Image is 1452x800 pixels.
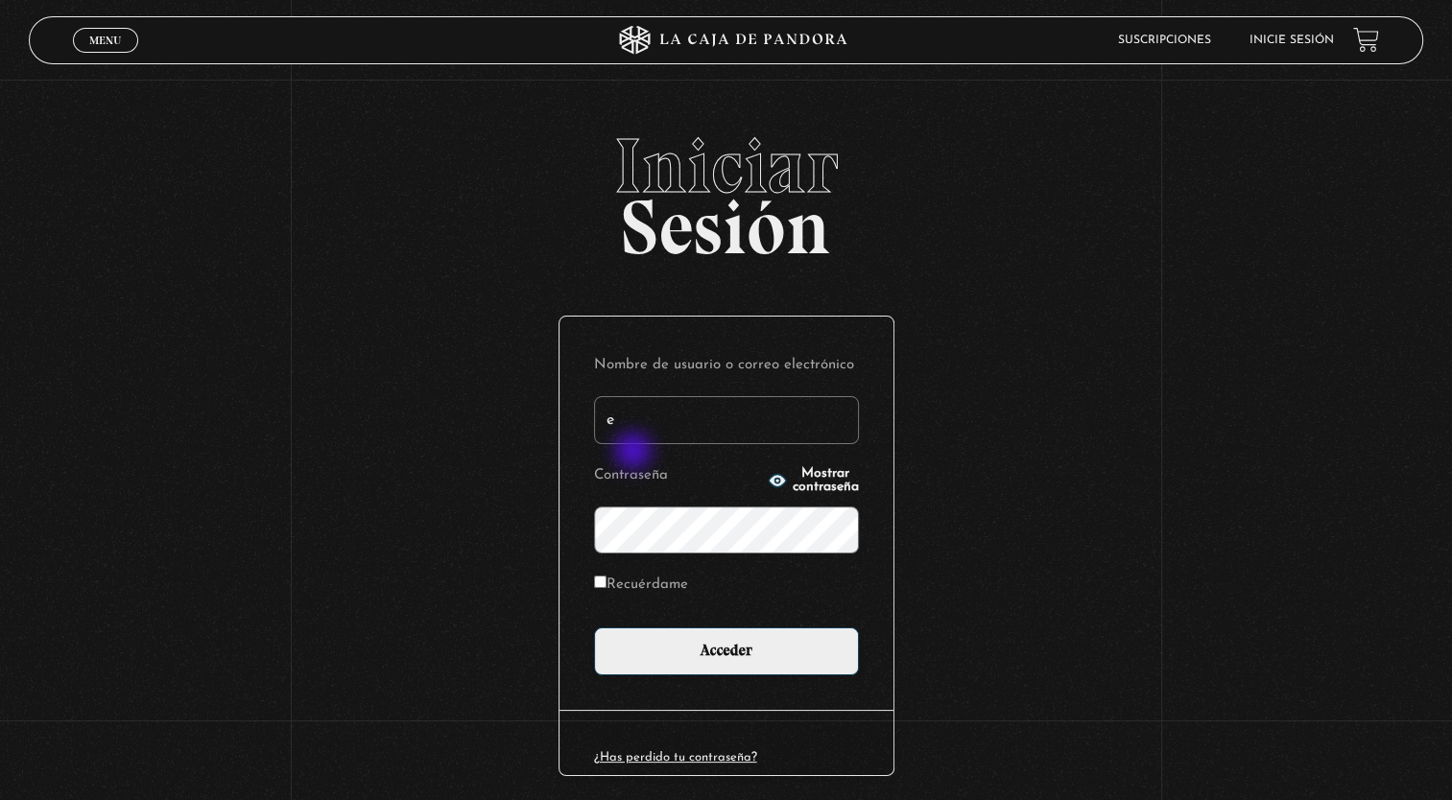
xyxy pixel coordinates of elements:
label: Contraseña [594,461,762,491]
a: Suscripciones [1118,35,1211,46]
span: Cerrar [83,50,128,63]
label: Recuérdame [594,571,688,600]
input: Acceder [594,627,859,675]
a: Inicie sesión [1250,35,1334,46]
span: Menu [89,35,121,46]
a: View your shopping cart [1353,27,1379,53]
h2: Sesión [29,128,1423,250]
a: ¿Has perdido tu contraseña? [594,751,757,764]
span: Iniciar [29,128,1423,204]
input: Recuérdame [594,576,607,588]
label: Nombre de usuario o correo electrónico [594,351,859,381]
button: Mostrar contraseña [768,467,859,494]
span: Mostrar contraseña [793,467,859,494]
